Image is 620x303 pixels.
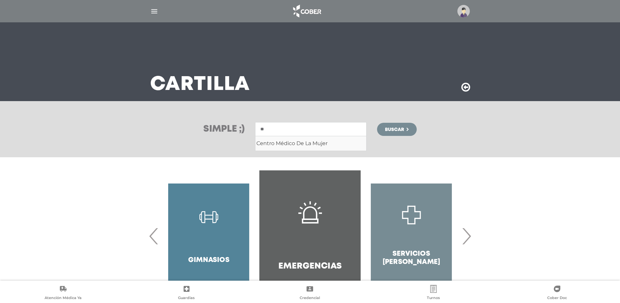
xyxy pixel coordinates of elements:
[377,123,416,136] button: Buscar
[259,170,361,302] a: Emergencias
[248,285,372,302] a: Credencial
[125,285,249,302] a: Guardias
[547,295,567,301] span: Cober Doc
[495,285,619,302] a: Cober Doc
[256,140,365,147] div: Centro Médico De La Mujer
[203,125,245,134] h3: Simple ;)
[150,76,250,93] h3: Cartilla
[148,218,160,254] span: Previous
[372,285,495,302] a: Turnos
[385,127,404,132] span: Buscar
[278,261,342,271] h4: Emergencias
[300,295,320,301] span: Credencial
[150,7,158,15] img: Cober_menu-lines-white.svg
[460,218,473,254] span: Next
[457,5,470,17] img: profile-placeholder.svg
[45,295,82,301] span: Atención Médica Ya
[427,295,440,301] span: Turnos
[178,295,195,301] span: Guardias
[290,3,324,19] img: logo_cober_home-white.png
[1,285,125,302] a: Atención Médica Ya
